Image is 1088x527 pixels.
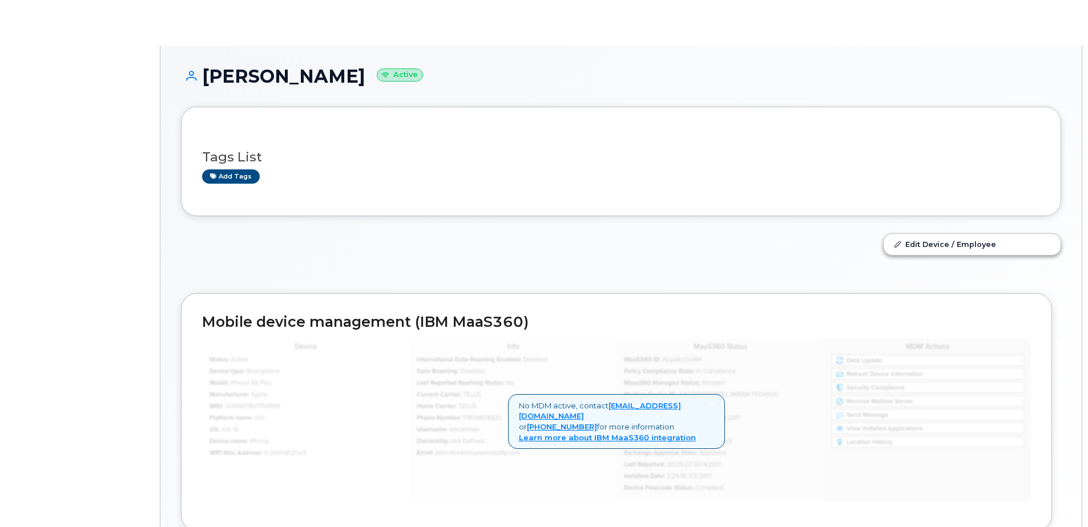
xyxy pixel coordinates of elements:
[202,338,1031,501] img: mdm_maas360_data_lg-147edf4ce5891b6e296acbe60ee4acd306360f73f278574cfef86ac192ea0250.jpg
[202,150,1040,164] h3: Tags List
[519,401,681,421] a: [EMAIL_ADDRESS][DOMAIN_NAME]
[519,433,696,442] a: Learn more about IBM MaaS360 integration
[181,66,1061,86] h1: [PERSON_NAME]
[527,422,597,431] a: [PHONE_NUMBER]
[508,394,725,449] div: No MDM active, contact or for more information
[377,68,423,82] small: Active
[884,234,1061,254] a: Edit Device / Employee
[710,400,714,409] a: Close
[202,314,1031,330] h2: Mobile device management (IBM MaaS360)
[710,399,714,410] span: ×
[202,169,260,184] a: Add tags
